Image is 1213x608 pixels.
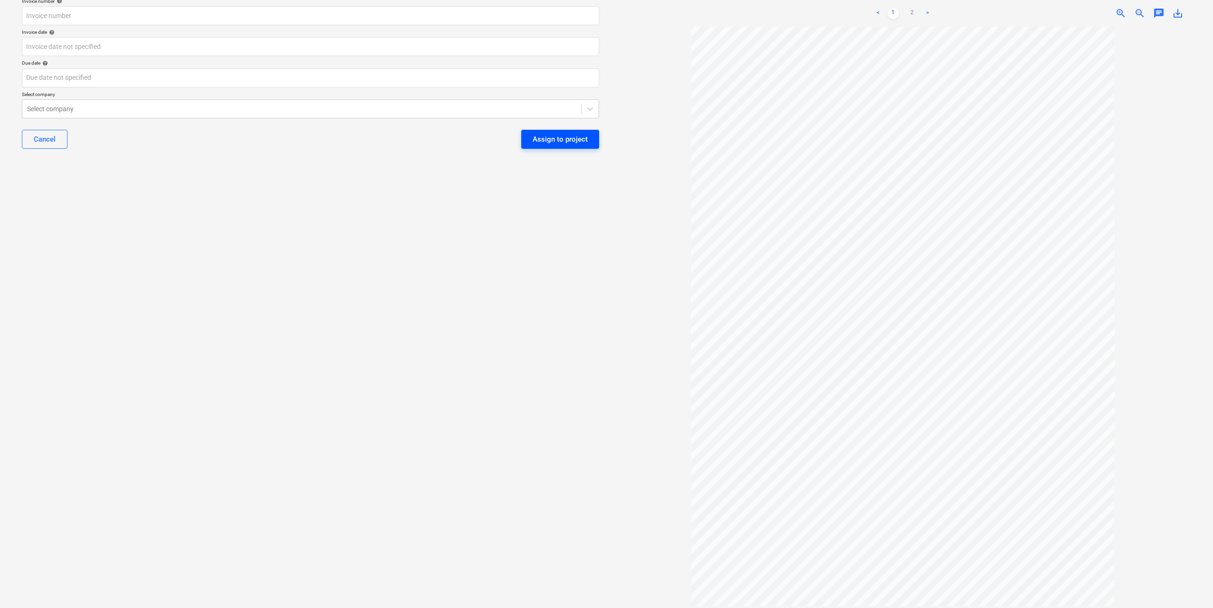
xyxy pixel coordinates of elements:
[22,6,599,25] input: Invoice number
[22,130,67,149] button: Cancel
[22,37,599,56] input: Invoice date not specified
[40,60,48,66] span: help
[907,8,918,19] a: Page 2
[22,60,599,66] div: Due date
[47,29,55,35] span: help
[34,133,56,145] div: Cancel
[1134,8,1146,19] span: zoom_out
[22,29,599,35] div: Invoice date
[1115,8,1127,19] span: zoom_in
[888,8,899,19] a: Page 1 is your current page
[872,8,884,19] a: Previous page
[533,133,588,145] div: Assign to project
[22,68,599,87] input: Due date not specified
[521,130,599,149] button: Assign to project
[22,91,599,99] p: Select company
[1165,562,1213,608] iframe: Chat Widget
[1172,8,1184,19] span: save_alt
[922,8,933,19] a: Next page
[1153,8,1165,19] span: chat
